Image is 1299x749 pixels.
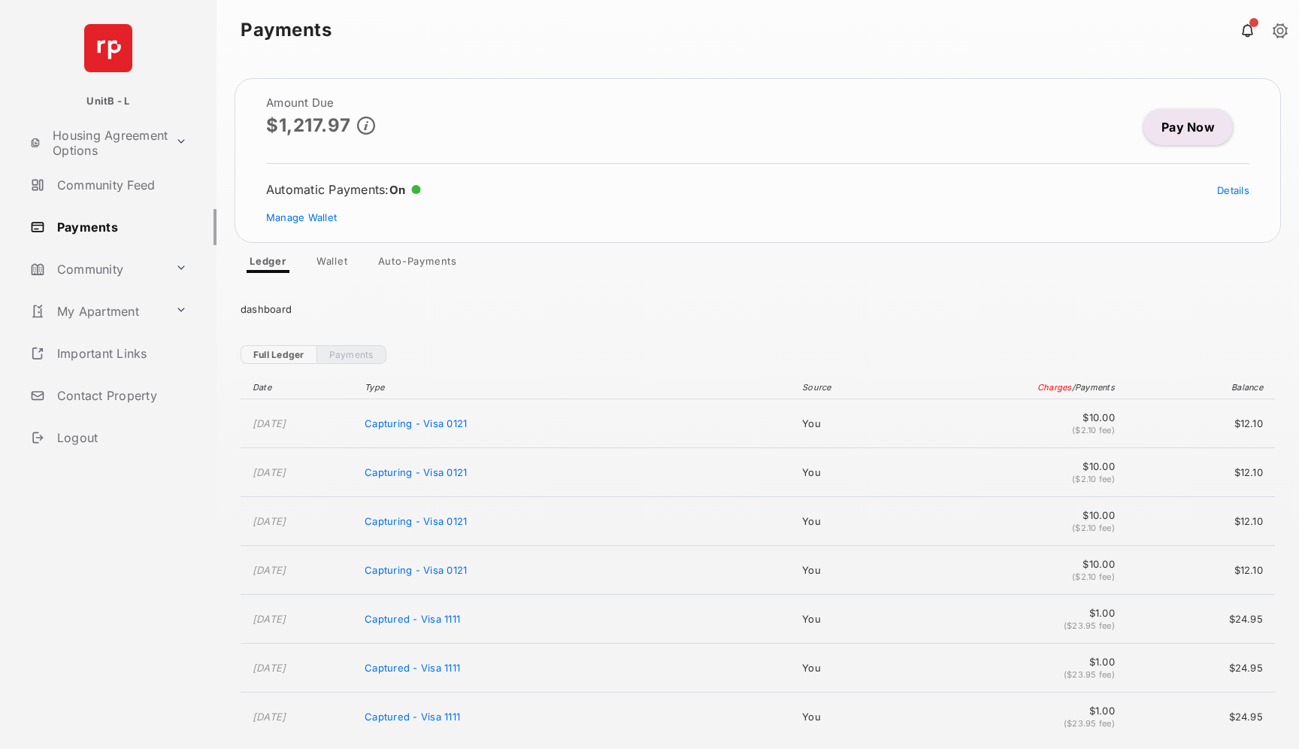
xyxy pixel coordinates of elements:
img: svg+xml;base64,PHN2ZyB4bWxucz0iaHR0cDovL3d3dy53My5vcmcvMjAwMC9zdmciIHdpZHRoPSI2NCIgaGVpZ2h0PSI2NC... [84,24,132,72]
td: You [795,399,919,448]
td: $24.95 [1122,644,1275,693]
span: ($23.95 fee) [1064,669,1115,680]
span: $1.00 [926,705,1115,717]
span: ($23.95 fee) [1064,718,1115,729]
time: [DATE] [253,466,286,478]
span: On [389,183,406,197]
a: Logout [24,420,216,456]
p: UnitB - L [86,94,129,109]
td: You [795,644,919,693]
span: $1.00 [926,607,1115,619]
span: Charges [1037,382,1072,393]
time: [DATE] [253,417,286,429]
td: $24.95 [1122,693,1275,741]
a: Wallet [304,255,360,273]
h2: Amount Due [266,97,375,109]
time: [DATE] [253,564,286,576]
span: $10.00 [926,411,1115,423]
span: $10.00 [926,460,1115,472]
a: Housing Agreement Options [24,125,169,161]
a: Important Links [24,335,193,371]
td: You [795,497,919,546]
td: $24.95 [1122,595,1275,644]
a: Contact Property [24,378,216,414]
td: $12.10 [1122,399,1275,448]
td: You [795,693,919,741]
th: Balance [1122,376,1275,399]
time: [DATE] [253,515,286,527]
span: Captured - Visa 1111 [365,613,460,625]
a: My Apartment [24,293,169,329]
span: ($23.95 fee) [1064,620,1115,631]
td: $12.10 [1122,546,1275,595]
strong: Payments [241,21,332,39]
span: Capturing - Visa 0121 [365,515,467,527]
span: ($2.10 fee) [1072,425,1115,435]
span: ($2.10 fee) [1072,474,1115,484]
div: Automatic Payments : [266,182,421,197]
th: Source [795,376,919,399]
div: dashboard [241,291,1275,327]
th: Type [357,376,795,399]
span: $1.00 [926,656,1115,668]
td: You [795,448,919,497]
a: Community [24,251,169,287]
span: Capturing - Visa 0121 [365,466,467,478]
span: $10.00 [926,558,1115,570]
a: Payments [316,345,386,364]
a: Payments [24,209,216,245]
span: $10.00 [926,509,1115,521]
td: $12.10 [1122,448,1275,497]
time: [DATE] [253,662,286,674]
span: Captured - Visa 1111 [365,711,460,723]
a: Community Feed [24,167,216,203]
time: [DATE] [253,711,286,723]
time: [DATE] [253,613,286,625]
span: ($2.10 fee) [1072,523,1115,533]
a: Details [1217,184,1249,196]
td: You [795,595,919,644]
span: Captured - Visa 1111 [365,662,460,674]
a: Full Ledger [241,345,316,364]
span: / Payments [1072,382,1115,393]
td: You [795,546,919,595]
a: Manage Wallet [266,211,337,223]
td: $12.10 [1122,497,1275,546]
a: Auto-Payments [366,255,469,273]
th: Date [241,376,357,399]
span: Capturing - Visa 0121 [365,417,467,429]
span: Capturing - Visa 0121 [365,564,467,576]
p: $1,217.97 [266,115,351,135]
a: Ledger [238,255,298,273]
span: ($2.10 fee) [1072,572,1115,582]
